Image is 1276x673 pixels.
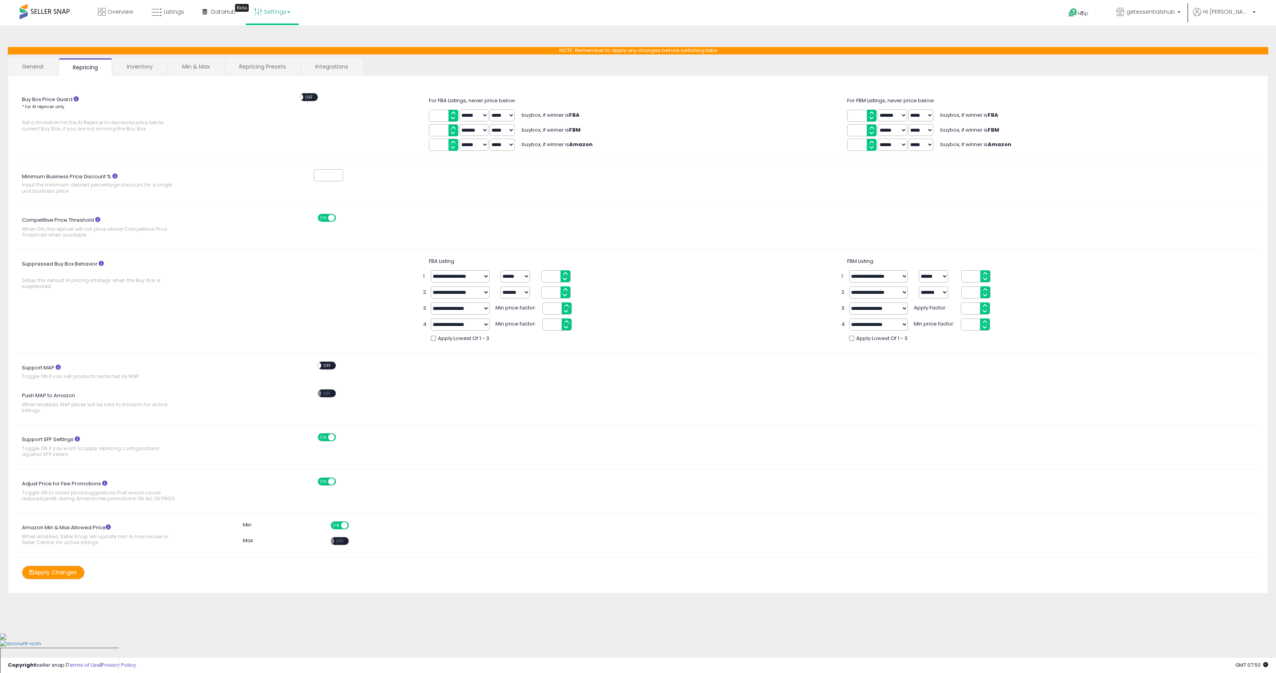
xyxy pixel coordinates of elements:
span: 4 [423,321,427,328]
span: For FBA Listings, never price below: [429,97,516,104]
a: Repricing [59,58,112,76]
label: Suppressed Buy Box Behavior [16,258,213,293]
span: Apply Lowest Of 1 - 3 [856,335,907,342]
b: FBA [988,111,998,119]
span: 3 [841,305,845,312]
span: OFF [321,362,334,369]
small: * for AI repricer only [22,103,64,110]
label: Buy Box Price Guard [16,93,213,136]
div: Tooltip anchor [235,4,249,12]
span: Apply Factor: [914,302,957,312]
label: Support MAP [16,362,213,384]
a: Repricing Presets [225,58,300,75]
label: Competitive Price Threshold [16,214,213,242]
label: Min [243,521,251,529]
b: Amazon [569,141,593,148]
span: 3 [423,305,427,312]
span: For FBM Listings, never price below: [847,97,935,104]
p: NOTE: Remember to apply any changes before switching tabs [8,47,1268,54]
span: 2 [841,289,845,296]
span: Apply Lowest Of 1 - 3 [438,335,489,342]
a: Help [1062,2,1104,25]
span: Listings [164,8,184,16]
span: Overview [108,8,133,16]
span: OFF [304,94,316,100]
b: FBM [988,126,999,134]
span: Toggle ON if you want to apply repricing configurations against SFP sellers [22,445,180,458]
span: Min price factor: [495,302,539,312]
span: DataHub [211,8,236,16]
span: OFF [334,434,347,441]
span: 4 [841,321,845,328]
span: Hi [PERSON_NAME] [1203,8,1250,16]
span: 2 [423,289,427,296]
span: buybox, if winner is [940,111,998,119]
a: Hi [PERSON_NAME] [1193,8,1256,25]
span: Set a limitation for the AI Repricer to decrease price below current Buy Box, if you are not winn... [22,119,180,132]
span: Setup the default AI pricing strategy when the Buy Box is suppressed [22,277,180,289]
b: Amazon [988,141,1011,148]
a: General [8,58,58,75]
span: FBA Listing [429,257,454,265]
span: When ON, the repricer will not price above Competitive Price Threshold when available [22,226,180,238]
span: 1 [841,273,845,280]
span: Toggle ON if you sell products restricted by MAP [22,373,180,379]
label: Max [243,537,253,545]
label: Minimum Business Price Discount % [16,171,213,198]
span: Input the minimum desired percentage discount for a single unit business price. [22,182,180,194]
span: When enabled, MAP prices will be sent to Amazon for active listings. [22,402,180,414]
span: OFF [348,522,360,529]
span: OFF [334,215,347,221]
span: Toggle ON to avoid price suggestions that would cause reduced profit during Amazon fee promotions... [22,490,180,502]
a: Min & Max [168,58,224,75]
span: ON [331,522,341,529]
span: 1 [423,273,427,280]
span: FBM Listing [847,257,873,265]
span: When enabled, Seller Snap will update min & max values in Seller Central for active listings. [22,534,180,546]
label: Support SFP Settings [16,433,213,461]
span: ON [318,478,328,485]
span: buybox, if winner is [522,126,580,134]
span: getessentialshub [1126,8,1175,16]
label: Push MAP to Amazon [16,389,213,418]
span: buybox, if winner is [940,141,1011,148]
span: buybox, if winner is [522,141,593,148]
b: FBA [569,111,580,119]
span: buybox, if winner is [940,126,999,134]
span: ON [318,434,328,441]
i: Get Help [1068,8,1078,18]
span: Help [1078,10,1088,17]
span: Min price factor: [495,318,539,328]
label: Amazon Min & Max Allowed Price [16,521,213,550]
a: Inventory [113,58,167,75]
span: buybox, if winner is [522,111,580,119]
span: OFF [334,538,347,545]
span: ON [318,215,328,221]
b: FBM [569,126,580,134]
button: Apply Changes [22,566,85,579]
span: OFF [321,390,334,397]
span: Min price factor: [914,318,957,328]
a: Integrations [301,58,362,75]
label: Adjust Price for Fee Promotions [16,478,213,506]
span: OFF [334,478,347,485]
